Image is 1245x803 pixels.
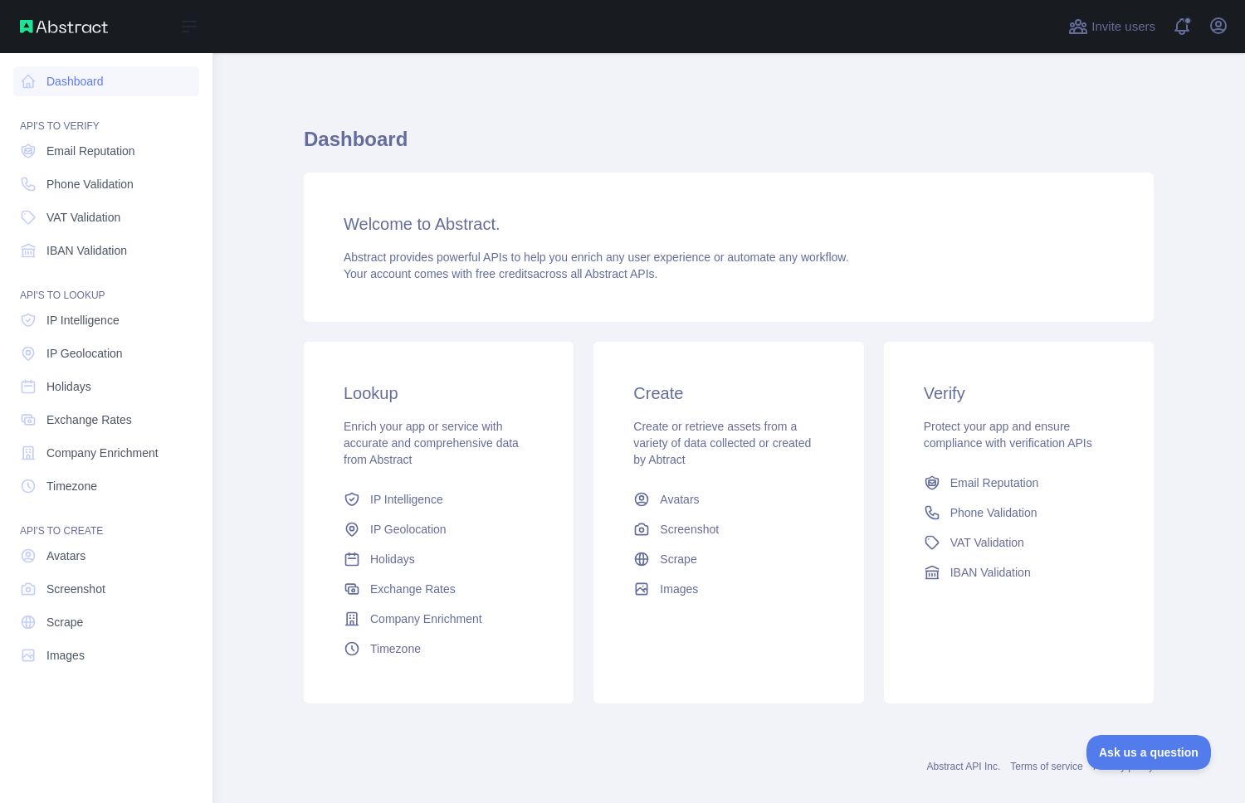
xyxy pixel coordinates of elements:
span: IP Intelligence [370,491,443,508]
a: Email Reputation [13,136,199,166]
a: Phone Validation [917,498,1120,528]
span: Avatars [46,547,85,564]
span: Email Reputation [950,474,1039,491]
span: Phone Validation [950,504,1037,521]
div: API'S TO CREATE [13,504,199,538]
a: Phone Validation [13,169,199,199]
a: Screenshot [627,514,830,544]
span: Protect your app and ensure compliance with verification APIs [924,420,1092,450]
span: Holidays [46,378,91,395]
a: Exchange Rates [13,405,199,435]
a: IP Geolocation [337,514,540,544]
a: Holidays [13,372,199,401]
span: Invite users [1091,17,1155,36]
button: Invite users [1065,13,1159,40]
span: Email Reputation [46,143,135,159]
a: Company Enrichment [337,604,540,634]
a: Scrape [627,544,830,574]
span: Timezone [370,640,421,657]
span: Company Enrichment [370,611,482,627]
a: Screenshot [13,574,199,604]
h3: Lookup [344,382,534,405]
span: Avatars [660,491,699,508]
span: Exchange Rates [46,411,132,428]
h3: Verify [924,382,1114,405]
span: Scrape [46,614,83,630]
a: Exchange Rates [337,574,540,604]
span: VAT Validation [950,534,1024,551]
a: VAT Validation [13,202,199,232]
iframe: Toggle Customer Support [1086,735,1212,770]
span: Create or retrieve assets from a variety of data collected or created by Abtract [633,420,811,466]
a: IBAN Validation [13,236,199,265]
h1: Dashboard [304,126,1154,166]
span: IP Geolocation [46,345,123,362]
div: API'S TO LOOKUP [13,269,199,302]
a: Dashboard [13,66,199,96]
span: Enrich your app or service with accurate and comprehensive data from Abstract [344,420,519,466]
span: Images [660,581,698,597]
a: Timezone [13,471,199,501]
a: Abstract API Inc. [927,761,1001,772]
a: IP Geolocation [13,338,199,368]
a: Images [627,574,830,604]
a: Company Enrichment [13,438,199,468]
span: IP Geolocation [370,521,447,538]
span: Holidays [370,551,415,567]
span: Screenshot [660,521,719,538]
span: Your account comes with across all Abstract APIs. [344,267,657,280]
div: API'S TO VERIFY [13,100,199,133]
span: Timezone [46,478,97,494]
a: Scrape [13,607,199,637]
img: Abstract API [20,20,108,33]
span: IP Intelligence [46,312,120,328]
span: Phone Validation [46,176,134,192]
a: Email Reputation [917,468,1120,498]
span: Screenshot [46,581,105,597]
a: Avatars [627,484,830,514]
a: Avatars [13,541,199,571]
a: Terms of service [1010,761,1082,772]
a: IP Intelligence [337,484,540,514]
span: IBAN Validation [950,564,1031,581]
a: Images [13,640,199,670]
span: Exchange Rates [370,581,456,597]
a: Timezone [337,634,540,664]
h3: Create [633,382,823,405]
h3: Welcome to Abstract. [344,212,1114,236]
a: Holidays [337,544,540,574]
span: Company Enrichment [46,445,159,461]
span: free credits [476,267,533,280]
a: VAT Validation [917,528,1120,557]
a: IP Intelligence [13,305,199,335]
span: Abstract provides powerful APIs to help you enrich any user experience or automate any workflow. [344,251,849,264]
span: Images [46,647,85,664]
span: Scrape [660,551,696,567]
span: IBAN Validation [46,242,127,259]
span: VAT Validation [46,209,120,226]
a: IBAN Validation [917,557,1120,587]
